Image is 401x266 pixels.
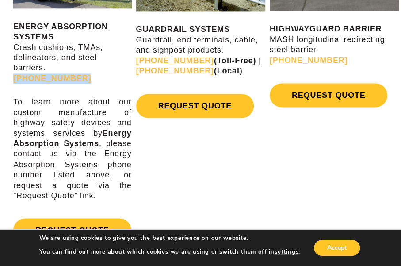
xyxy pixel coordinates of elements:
strong: GUARDRAIL SYSTEMS [136,25,230,34]
a: REQUEST QUOTE [13,218,131,242]
strong: (Toll-Free) | (Local) [136,56,261,75]
strong: Energy Absorption Systems [13,129,131,148]
a: REQUEST QUOTE [270,83,387,107]
p: We are using cookies to give you the best experience on our website. [39,234,300,242]
a: REQUEST QUOTE [136,94,254,118]
button: Accept [314,240,360,256]
strong: ENERGY ABSORPTION SYSTEMS [13,22,108,41]
p: Crash cushions, TMAs, delineators, and steel barriers. [13,22,131,84]
p: You can find out more about which cookies we are using or switch them off in . [39,248,300,256]
p: MASH longitudinal redirecting steel barrier. [270,24,399,66]
a: [PHONE_NUMBER] [136,56,214,65]
p: Guardrail, end terminals, cable, and signpost products. [136,24,265,76]
p: To learn more about our custom manufacture of highway safety devices and systems services by , pl... [13,97,131,200]
button: settings [275,248,298,256]
strong: HIGHWAYGUARD BARRIER [270,24,382,33]
a: [PHONE_NUMBER] [136,66,214,75]
a: [PHONE_NUMBER] [13,74,91,83]
a: [PHONE_NUMBER] [270,56,348,65]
